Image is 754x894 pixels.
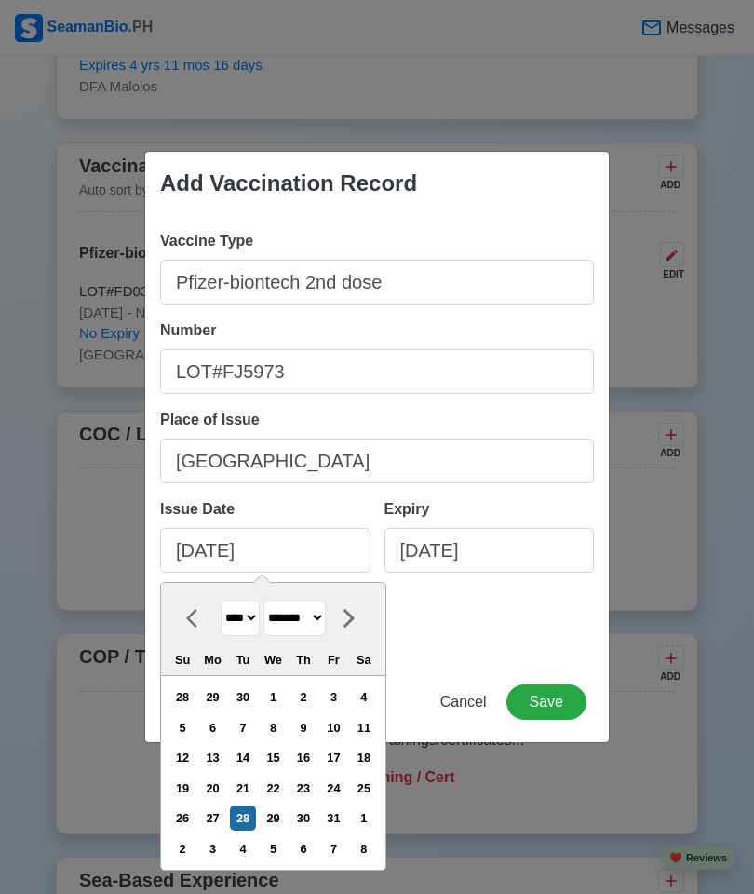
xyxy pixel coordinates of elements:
div: Choose Sunday, October 26th, 2025 [170,806,195,831]
div: Choose Tuesday, October 14th, 2025 [230,745,255,770]
div: Choose Monday, October 13th, 2025 [200,745,225,770]
div: Choose Friday, October 3rd, 2025 [321,684,346,710]
div: Choose Tuesday, October 21st, 2025 [230,776,255,801]
div: Choose Thursday, October 23rd, 2025 [290,776,316,801]
div: Fr [321,647,346,672]
div: Choose Monday, October 6th, 2025 [200,715,225,740]
div: Sa [351,647,376,672]
input: Ex: Manila [160,439,594,483]
div: Choose Sunday, October 12th, 2025 [170,745,195,770]
div: Issue Date [160,498,242,521]
input: Ex: Sinovac 1st Dose [160,260,594,305]
button: Cancel [428,684,499,720]
div: Choose Friday, November 7th, 2025 [321,836,346,861]
div: Choose Sunday, September 28th, 2025 [170,684,195,710]
div: Choose Tuesday, October 7th, 2025 [230,715,255,740]
span: Number [160,322,216,338]
span: Cancel [440,694,487,710]
input: Ex: 1234567890 [160,349,594,394]
div: Choose Monday, November 3rd, 2025 [200,836,225,861]
div: Choose Monday, October 20th, 2025 [200,776,225,801]
div: Choose Tuesday, September 30th, 2025 [230,684,255,710]
div: Choose Thursday, October 9th, 2025 [290,715,316,740]
div: Choose Saturday, November 1st, 2025 [351,806,376,831]
div: Choose Wednesday, October 22nd, 2025 [261,776,286,801]
div: Choose Monday, September 29th, 2025 [200,684,225,710]
div: Expiry [384,498,438,521]
div: Choose Wednesday, October 8th, 2025 [261,715,286,740]
div: Choose Wednesday, October 1st, 2025 [261,684,286,710]
div: Choose Wednesday, November 5th, 2025 [261,836,286,861]
div: Choose Tuesday, October 28th, 2025 [230,806,255,831]
span: Place of Issue [160,412,260,427]
span: Vaccine Type [160,233,253,249]
div: Choose Friday, October 17th, 2025 [321,745,346,770]
div: Choose Sunday, October 19th, 2025 [170,776,195,801]
div: Tu [230,647,255,672]
div: Choose Sunday, November 2nd, 2025 [170,836,195,861]
div: Choose Thursday, October 30th, 2025 [290,806,316,831]
div: Mo [200,647,225,672]
div: Choose Thursday, October 2nd, 2025 [290,684,316,710]
div: Choose Saturday, October 4th, 2025 [351,684,376,710]
div: Choose Monday, October 27th, 2025 [200,806,225,831]
div: Choose Saturday, October 11th, 2025 [351,715,376,740]
div: Th [290,647,316,672]
div: Choose Wednesday, October 29th, 2025 [261,806,286,831]
div: Choose Thursday, October 16th, 2025 [290,745,316,770]
div: Choose Friday, October 31st, 2025 [321,806,346,831]
div: Choose Friday, October 10th, 2025 [321,715,346,740]
div: Choose Thursday, November 6th, 2025 [290,836,316,861]
div: Choose Saturday, November 8th, 2025 [351,836,376,861]
div: Choose Friday, October 24th, 2025 [321,776,346,801]
div: Choose Sunday, October 5th, 2025 [170,715,195,740]
div: Su [170,647,195,672]
div: Choose Wednesday, October 15th, 2025 [261,745,286,770]
div: Add Vaccination Record [160,167,417,200]
div: month 2025-10 [167,683,379,864]
div: Choose Saturday, October 18th, 2025 [351,745,376,770]
button: Save [506,684,586,720]
div: We [261,647,286,672]
div: Choose Tuesday, November 4th, 2025 [230,836,255,861]
div: Choose Saturday, October 25th, 2025 [351,776,376,801]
